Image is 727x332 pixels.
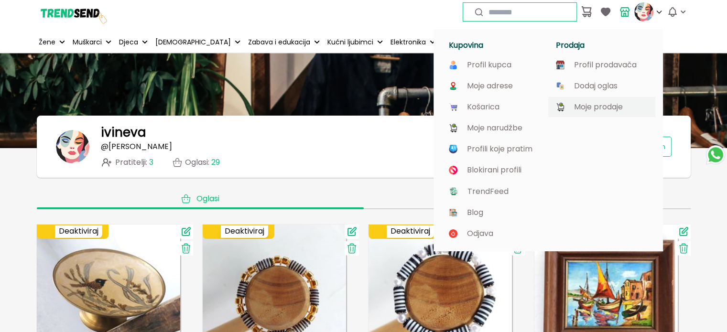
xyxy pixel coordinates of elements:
p: Moje prodaje [574,103,623,111]
a: Blog [449,208,541,217]
a: Blokirani profili [449,166,541,174]
p: Zabava i edukacija [248,37,310,47]
p: Moje adrese [467,82,513,90]
p: Blokirani profili [467,166,521,174]
img: image [449,124,457,132]
p: Kućni ljubimci [327,37,373,47]
img: image [556,61,564,69]
img: image [449,166,457,174]
img: banner [56,130,89,163]
p: Odjava [467,229,493,238]
button: Djeca [117,32,150,53]
button: Zabava i edukacija [246,32,322,53]
p: [DEMOGRAPHIC_DATA] [155,37,231,47]
p: Profil prodavača [574,61,637,69]
img: image [449,229,457,238]
span: 29 [211,157,220,168]
a: Profil prodavača [556,61,648,69]
img: profile picture [634,2,653,21]
p: Košarica [467,103,499,111]
p: Moje narudžbe [467,124,522,132]
p: Elektronika [391,37,426,47]
h1: Prodaja [556,41,651,50]
p: Blog [467,208,483,217]
a: Profil kupca [449,61,541,69]
span: 3 [149,157,153,168]
span: Oglasi [196,194,219,203]
p: Dodaj oglas [574,82,618,90]
button: Muškarci [71,32,113,53]
button: [DEMOGRAPHIC_DATA] [153,32,242,53]
img: image [556,82,564,90]
p: Profili koje pratim [467,145,532,153]
a: Dodaj oglas [556,82,648,90]
a: Košarica [449,103,541,111]
p: Žene [39,37,55,47]
button: Žene [37,32,67,53]
p: @ [PERSON_NAME] [101,142,172,151]
p: Djeca [119,37,138,47]
a: Profili koje pratim [449,145,541,153]
button: Kućni ljubimci [326,32,385,53]
button: Elektronika [389,32,437,53]
a: TrendFeed [449,187,541,196]
a: Moje prodaje [556,103,648,111]
p: Muškarci [73,37,102,47]
img: image [449,103,457,111]
span: Pratitelji : [115,158,153,167]
img: image [449,208,457,217]
a: Moje adrese [449,82,541,90]
img: image [556,103,564,111]
img: image [449,82,457,90]
p: Profil kupca [467,61,511,69]
p: Oglasi : [185,158,220,167]
img: image [449,61,457,69]
img: image [449,187,458,196]
a: Moje narudžbe [449,124,541,132]
img: image [449,145,457,153]
h1: Kupovina [449,41,544,50]
p: TrendFeed [467,187,509,196]
h1: ivineva [101,125,146,139]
